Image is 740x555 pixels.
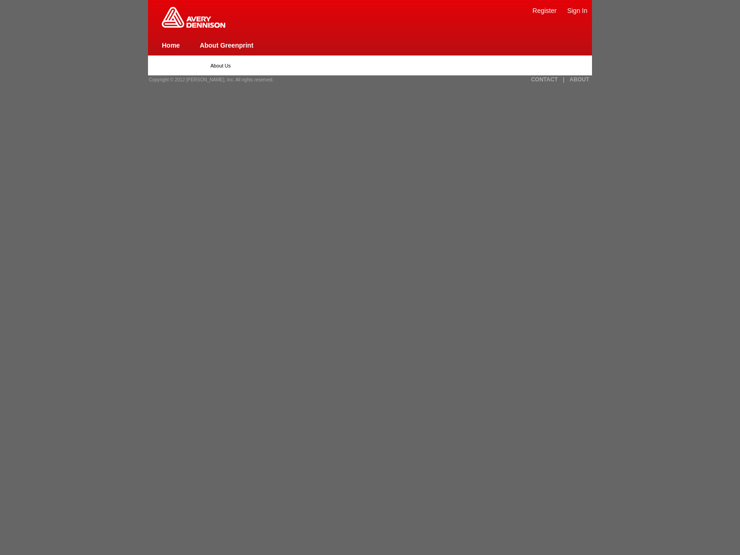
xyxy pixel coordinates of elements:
a: Home [162,42,180,49]
a: About Greenprint [200,42,253,49]
a: | [563,76,564,83]
p: About Us [210,63,530,68]
span: Copyright © 2012 [PERSON_NAME], Inc. All rights reserved. [149,77,274,82]
a: CONTACT [531,76,558,83]
a: Register [532,7,556,14]
a: Sign In [567,7,587,14]
a: ABOUT [569,76,589,83]
a: Greenprint [162,23,225,29]
img: Home [162,7,225,28]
